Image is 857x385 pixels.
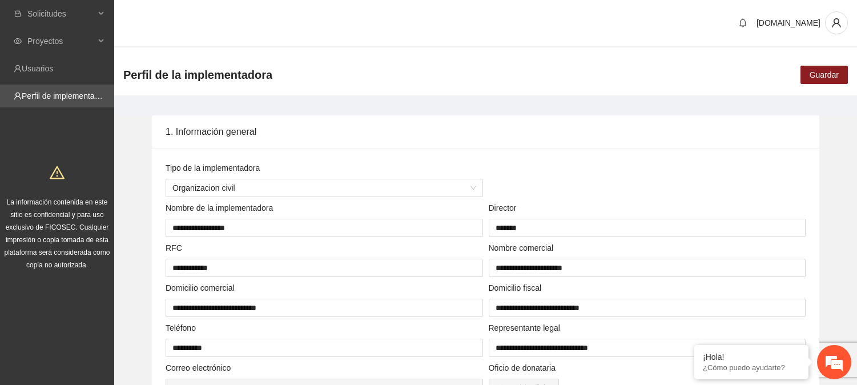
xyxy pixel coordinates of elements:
span: eye [14,37,22,45]
span: La información contenida en este sitio es confidencial y para uso exclusivo de FICOSEC. Cualquier... [5,198,110,269]
span: inbox [14,10,22,18]
a: Usuarios [22,64,53,73]
label: Correo electrónico [166,362,231,374]
label: Nombre comercial [489,242,554,254]
span: bell [734,18,751,27]
span: warning [50,165,65,180]
label: Domicilio comercial [166,282,235,294]
button: Guardar [800,66,848,84]
span: user [826,18,847,28]
div: ¡Hola! [703,352,800,362]
span: Guardar [810,69,839,81]
label: RFC [166,242,182,254]
label: Tipo de la implementadora [166,162,260,174]
label: Domicilio fiscal [489,282,542,294]
span: [DOMAIN_NAME] [757,18,820,27]
label: Director [489,202,517,214]
a: Perfil de implementadora [22,91,111,101]
button: bell [734,14,752,32]
label: Nombre de la implementadora [166,202,273,214]
span: Organizacion civil [172,179,476,196]
span: Perfil de la implementadora [123,66,272,84]
label: Teléfono [166,322,196,334]
label: Oficio de donataria [489,362,556,374]
span: Solicitudes [27,2,95,25]
p: ¿Cómo puedo ayudarte? [703,363,800,372]
div: 1. Información general [166,115,806,148]
button: user [825,11,848,34]
label: Representante legal [489,322,560,334]
span: Proyectos [27,30,95,53]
